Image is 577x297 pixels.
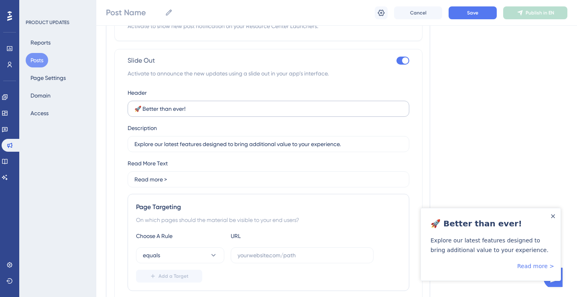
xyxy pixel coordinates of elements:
[143,250,160,260] span: equals
[26,71,71,85] button: Page Settings
[106,7,162,18] input: Post Name
[128,69,409,78] span: Activate to announce the new updates using a slide out in your app’s interface.
[134,140,402,148] input: Check out the latest improvements in our product!
[26,35,55,50] button: Reports
[128,21,409,31] span: Activate to show new post notification on your Resource Center Launchers.
[128,159,168,168] div: Read More Text
[26,53,48,67] button: Posts
[526,10,554,16] span: Publish in EN
[134,175,402,184] input: Read More >
[394,6,442,19] button: Cancel
[136,202,401,212] div: Page Targeting
[128,56,155,65] span: Slide Out
[26,19,69,26] div: PRODUCT UPDATES
[467,10,478,16] span: Save
[449,6,497,19] button: Save
[503,6,567,19] button: Publish in EN
[128,123,157,133] div: Description
[421,208,561,281] iframe: To enrich screen reader interactions, please activate Accessibility in Grammarly extension settings
[128,88,147,98] div: Header
[158,273,189,279] span: Add a Target
[231,231,319,241] div: URL
[136,215,401,225] div: On which pages should the material be visible to your end users?
[238,251,367,260] input: yourwebsite.com/path
[136,247,224,263] button: equals
[134,104,402,113] input: Product Updates
[410,10,427,16] span: Cancel
[26,88,55,103] button: Domain
[2,5,17,19] img: launcher-image-alternative-text
[26,106,53,120] button: Access
[136,270,202,283] button: Add a Target
[136,231,224,241] div: Choose A Rule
